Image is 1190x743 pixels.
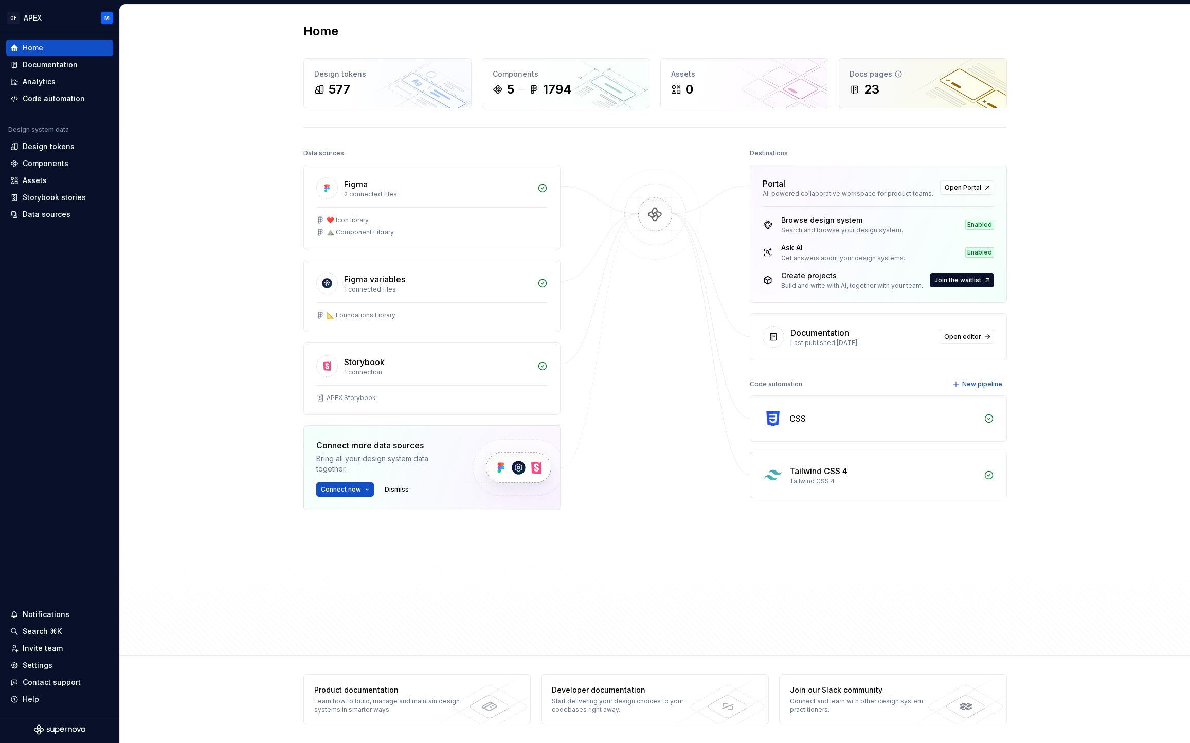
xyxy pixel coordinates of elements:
[23,94,85,104] div: Code automation
[6,57,113,73] a: Documentation
[303,58,472,108] a: Design tokens577
[493,69,639,79] div: Components
[327,394,376,402] div: APEX Storybook
[965,220,994,230] div: Enabled
[790,339,933,347] div: Last published [DATE]
[944,333,981,341] span: Open editor
[23,192,86,203] div: Storybook stories
[781,282,923,290] div: Build and write with AI, together with your team.
[6,90,113,107] a: Code automation
[6,674,113,691] button: Contact support
[344,190,531,198] div: 2 connected files
[781,215,903,225] div: Browse design system
[763,190,934,198] div: AI-powered collaborative workspace for product teams.
[303,146,344,160] div: Data sources
[945,184,981,192] span: Open Portal
[962,380,1002,388] span: New pipeline
[303,342,561,415] a: Storybook1 connectionAPEX Storybook
[2,7,117,29] button: OFAPEXM
[6,640,113,657] a: Invite team
[671,69,818,79] div: Assets
[6,138,113,155] a: Design tokens
[316,482,374,497] button: Connect new
[781,243,905,253] div: Ask AI
[316,454,455,474] div: Bring all your design system data together.
[934,276,981,284] span: Join the waitlist
[552,697,701,714] div: Start delivering your design choices to your codebases right away.
[23,141,75,152] div: Design tokens
[23,677,81,687] div: Contact support
[23,209,70,220] div: Data sources
[763,177,785,190] div: Portal
[344,356,385,368] div: Storybook
[552,685,701,695] div: Developer documentation
[316,439,455,451] div: Connect more data sources
[660,58,828,108] a: Assets0
[327,216,369,224] div: ❤️ Icon library
[7,12,20,24] div: OF
[23,43,43,53] div: Home
[23,60,78,70] div: Documentation
[23,158,68,169] div: Components
[380,482,413,497] button: Dismiss
[344,285,531,294] div: 1 connected files
[23,643,63,654] div: Invite team
[6,74,113,90] a: Analytics
[781,254,905,262] div: Get answers about your design systems.
[750,146,788,160] div: Destinations
[789,465,848,477] div: Tailwind CSS 4
[303,165,561,249] a: Figma2 connected files❤️ Icon library⛰️ Component Library
[344,273,405,285] div: Figma variables
[6,606,113,623] button: Notifications
[781,226,903,234] div: Search and browse your design system.
[314,685,464,695] div: Product documentation
[314,69,461,79] div: Design tokens
[6,657,113,674] a: Settings
[327,311,395,319] div: 📐 Foundations Library
[23,175,47,186] div: Assets
[789,412,806,425] div: CSS
[329,81,350,98] div: 577
[6,155,113,172] a: Components
[940,180,994,195] a: Open Portal
[344,178,368,190] div: Figma
[303,23,338,40] h2: Home
[949,377,1007,391] button: New pipeline
[790,697,940,714] div: Connect and learn with other design system practitioners.
[940,330,994,344] a: Open editor
[750,377,802,391] div: Code automation
[507,81,514,98] div: 5
[8,125,69,134] div: Design system data
[930,273,994,287] a: Join the waitlist
[482,58,650,108] a: Components51794
[327,228,394,237] div: ⛰️ Component Library
[779,674,1007,724] a: Join our Slack communityConnect and learn with other design system practitioners.
[790,327,849,339] div: Documentation
[303,674,531,724] a: Product documentationLearn how to build, manage and maintain design systems in smarter ways.
[23,77,56,87] div: Analytics
[24,13,42,23] div: APEX
[789,477,978,485] div: Tailwind CSS 4
[6,189,113,206] a: Storybook stories
[6,691,113,708] button: Help
[781,270,923,281] div: Create projects
[543,81,572,98] div: 1794
[6,172,113,189] a: Assets
[23,626,62,637] div: Search ⌘K
[6,40,113,56] a: Home
[104,14,110,22] div: M
[23,660,52,670] div: Settings
[850,69,996,79] div: Docs pages
[344,368,531,376] div: 1 connection
[385,485,409,494] span: Dismiss
[839,58,1007,108] a: Docs pages23
[23,694,39,704] div: Help
[314,697,464,714] div: Learn how to build, manage and maintain design systems in smarter ways.
[864,81,879,98] div: 23
[790,685,940,695] div: Join our Slack community
[965,247,994,258] div: Enabled
[686,81,693,98] div: 0
[34,724,85,735] svg: Supernova Logo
